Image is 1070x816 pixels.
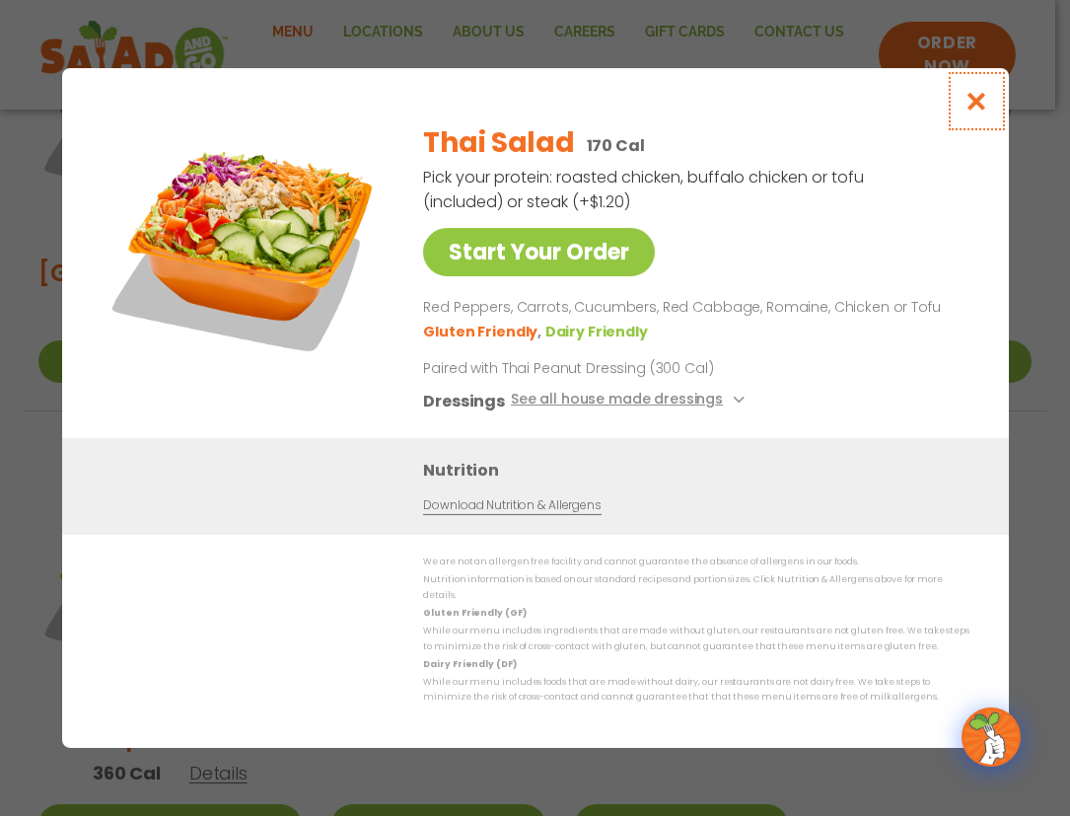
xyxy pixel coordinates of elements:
[423,658,516,670] strong: Dairy Friendly (DF)
[107,108,383,384] img: Featured product photo for Thai Salad
[963,709,1019,765] img: wpChatIcon
[423,296,962,320] p: Red Peppers, Carrots, Cucumbers, Red Cabbage, Romaine, Chicken or Tofu
[423,555,969,569] p: We are not an allergen free facility and cannot guarantee the absence of allergens in our foods.
[544,322,651,342] li: Dairy Friendly
[586,133,644,158] p: 170 Cal
[423,358,788,379] p: Paired with Thai Peanut Dressing (300 Cal)
[423,122,574,164] h2: Thai Salad
[510,389,749,413] button: See all house made dressings
[423,675,969,705] p: While our menu includes foods that are made without dairy, our restaurants are not dairy free. We...
[423,624,969,654] p: While our menu includes ingredients that are made without gluten, our restaurants are not gluten ...
[423,228,655,276] a: Start Your Order
[423,322,544,342] li: Gluten Friendly
[423,458,979,482] h3: Nutrition
[423,496,601,515] a: Download Nutrition & Allergens
[423,572,969,603] p: Nutrition information is based on our standard recipes and portion sizes. Click Nutrition & Aller...
[423,165,867,214] p: Pick your protein: roasted chicken, buffalo chicken or tofu (included) or steak (+$1.20)
[944,68,1008,134] button: Close modal
[423,607,526,619] strong: Gluten Friendly (GF)
[423,389,505,413] h3: Dressings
